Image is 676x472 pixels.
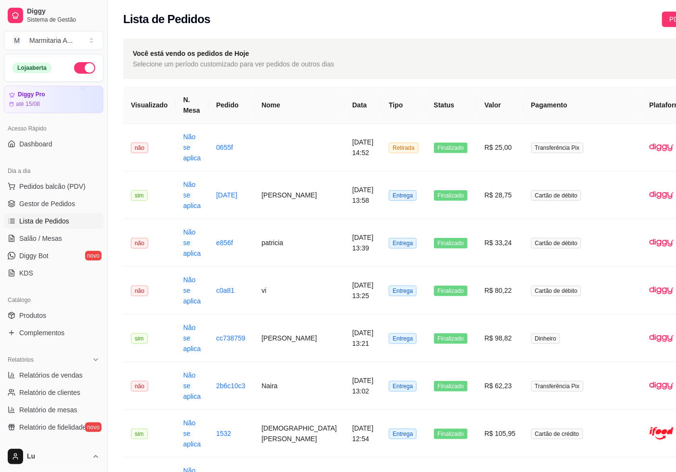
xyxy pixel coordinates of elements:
img: ifood [650,421,674,446]
span: Finalizado [434,333,468,344]
img: diggy [650,183,674,207]
span: Entrega [389,190,417,201]
span: Relatório de clientes [19,388,80,397]
span: Cartão de débito [531,238,582,249]
a: Gestor de Pedidos [4,196,103,211]
a: Diggy Botnovo [4,248,103,263]
a: Salão / Mesas [4,231,103,246]
td: [DATE] 13:25 [344,267,381,315]
span: Gestor de Pedidos [19,199,75,209]
th: Visualizado [123,87,176,124]
a: 2b6c10c3 [216,382,245,390]
span: Finalizado [434,429,468,439]
span: Lu [27,452,88,461]
span: Pedidos balcão (PDV) [19,182,86,191]
span: Finalizado [434,381,468,392]
td: [DATE] 12:54 [344,410,381,458]
td: R$ 62,23 [477,362,523,410]
img: diggy [650,231,674,255]
a: Não se aplica [183,324,201,353]
button: Select a team [4,31,103,50]
a: Não se aplica [183,181,201,210]
span: Transferência Pix [531,143,584,153]
span: não [131,238,148,249]
td: [PERSON_NAME] [254,315,345,362]
span: Cartão de débito [531,190,582,201]
span: Salão / Mesas [19,234,62,243]
td: [DEMOGRAPHIC_DATA][PERSON_NAME] [254,410,345,458]
div: Dia a dia [4,163,103,179]
td: [DATE] 13:39 [344,219,381,267]
span: não [131,143,148,153]
span: Lista de Pedidos [19,216,69,226]
article: Diggy Pro [18,91,45,98]
td: [DATE] 13:58 [344,171,381,219]
span: Entrega [389,333,417,344]
a: [DATE] [216,191,237,199]
span: Diggy Bot [19,251,49,261]
span: Complementos [19,328,64,338]
td: R$ 98,82 [477,315,523,362]
span: Dinheiro [531,333,561,344]
button: Alterar Status [74,62,95,74]
a: Não se aplica [183,133,201,162]
span: Entrega [389,286,417,296]
span: Produtos [19,311,46,320]
strong: Você está vendo os pedidos de Hoje [133,50,249,57]
span: KDS [19,268,33,278]
a: cc738759 [216,334,245,342]
span: Cartão de débito [531,286,582,296]
td: R$ 105,95 [477,410,523,458]
img: diggy [650,135,674,159]
td: [DATE] 14:52 [344,124,381,171]
span: Retirada [389,143,418,153]
a: e856f [216,239,233,247]
span: sim [131,190,148,201]
img: diggy [650,326,674,350]
td: [DATE] 13:21 [344,315,381,362]
td: R$ 28,75 [477,171,523,219]
th: Nome [254,87,345,124]
a: 0655f [216,144,233,151]
span: não [131,286,148,296]
th: Valor [477,87,523,124]
span: sim [131,333,148,344]
div: Catálogo [4,292,103,308]
span: Finalizado [434,143,468,153]
td: [PERSON_NAME] [254,171,345,219]
a: Complementos [4,325,103,341]
a: Lista de Pedidos [4,213,103,229]
span: Finalizado [434,286,468,296]
a: Diggy Proaté 15/08 [4,86,103,113]
a: Não se aplica [183,419,201,448]
a: DiggySistema de Gestão [4,4,103,27]
span: Sistema de Gestão [27,16,100,24]
a: Relatório de mesas [4,402,103,418]
th: N. Mesa [176,87,209,124]
span: Relatórios [8,356,34,364]
a: Não se aplica [183,371,201,400]
span: não [131,381,148,392]
h2: Lista de Pedidos [123,12,210,27]
div: Marmitaria A ... [29,36,73,45]
span: Selecione um período customizado para ver pedidos de outros dias [133,59,334,69]
span: Entrega [389,381,417,392]
button: Lu [4,445,103,468]
th: Status [426,87,477,124]
span: Relatório de mesas [19,405,77,415]
a: Relatórios de vendas [4,367,103,383]
th: Data [344,87,381,124]
span: Finalizado [434,238,468,249]
span: Finalizado [434,190,468,201]
span: Dashboard [19,139,52,149]
th: Pagamento [523,87,642,124]
a: Relatório de fidelidadenovo [4,420,103,435]
span: sim [131,429,148,439]
img: diggy [650,278,674,302]
img: diggy [650,374,674,398]
a: Não se aplica [183,276,201,305]
a: Não se aplica [183,228,201,257]
a: Relatório de clientes [4,385,103,400]
td: patricia [254,219,345,267]
th: Pedido [208,87,254,124]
